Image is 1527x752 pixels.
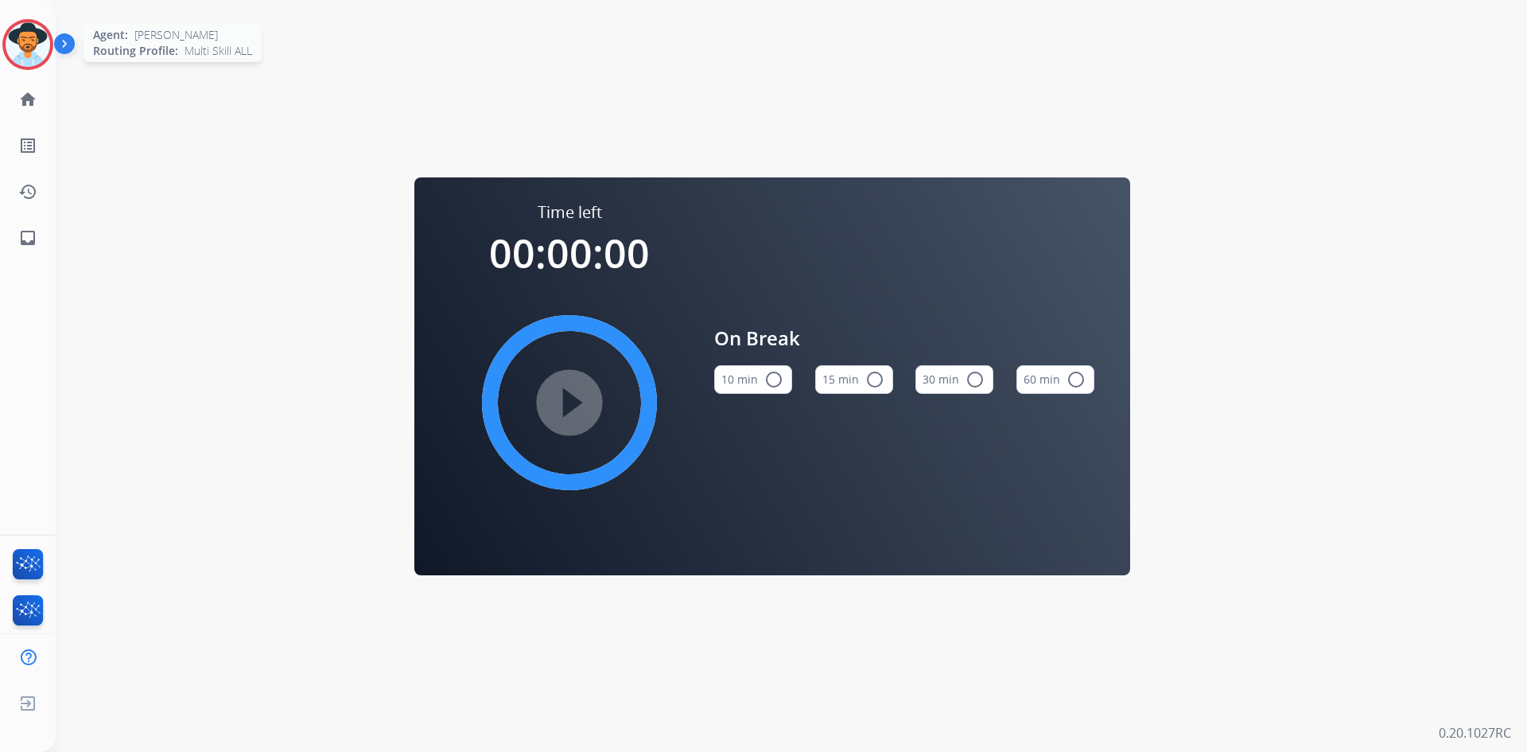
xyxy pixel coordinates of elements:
mat-icon: history [18,182,37,201]
mat-icon: home [18,90,37,109]
button: 60 min [1016,365,1094,394]
mat-icon: radio_button_unchecked [764,370,783,389]
span: On Break [714,324,1094,353]
p: 0.20.1027RC [1439,723,1511,742]
span: 00:00:00 [489,226,650,280]
button: 10 min [714,365,792,394]
button: 30 min [915,365,993,394]
img: avatar [6,22,50,67]
mat-icon: radio_button_unchecked [1067,370,1086,389]
span: Routing Profile: [93,43,178,59]
span: Multi Skill ALL [185,43,252,59]
span: Agent: [93,27,128,43]
span: Time left [538,201,602,224]
mat-icon: radio_button_unchecked [865,370,884,389]
mat-icon: inbox [18,228,37,247]
mat-icon: list_alt [18,136,37,155]
button: 15 min [815,365,893,394]
mat-icon: radio_button_unchecked [966,370,985,389]
span: [PERSON_NAME] [134,27,218,43]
